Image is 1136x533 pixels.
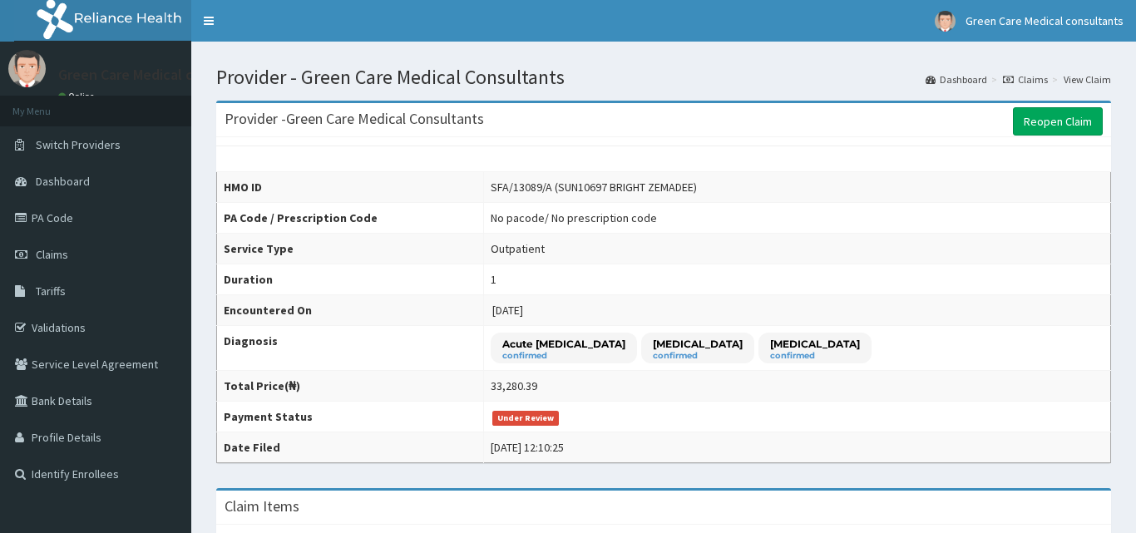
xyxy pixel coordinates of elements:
[492,411,560,426] span: Under Review
[217,295,484,326] th: Encountered On
[8,50,46,87] img: User Image
[217,402,484,432] th: Payment Status
[216,67,1111,88] h1: Provider - Green Care Medical Consultants
[770,337,860,351] p: [MEDICAL_DATA]
[926,72,987,86] a: Dashboard
[217,234,484,264] th: Service Type
[491,271,496,288] div: 1
[966,13,1124,28] span: Green Care Medical consultants
[502,352,625,360] small: confirmed
[491,179,697,195] div: SFA/13089/A (SUN10697 BRIGHT ZEMADEE)
[225,499,299,514] h3: Claim Items
[1013,107,1103,136] a: Reopen Claim
[492,303,523,318] span: [DATE]
[217,264,484,295] th: Duration
[491,240,545,257] div: Outpatient
[770,352,860,360] small: confirmed
[217,203,484,234] th: PA Code / Prescription Code
[1064,72,1111,86] a: View Claim
[58,91,98,102] a: Online
[36,284,66,299] span: Tariffs
[36,137,121,152] span: Switch Providers
[217,432,484,463] th: Date Filed
[217,172,484,203] th: HMO ID
[491,210,657,226] div: No pacode / No prescription code
[653,352,743,360] small: confirmed
[217,326,484,371] th: Diagnosis
[36,174,90,189] span: Dashboard
[935,11,956,32] img: User Image
[58,67,264,82] p: Green Care Medical consultants
[36,247,68,262] span: Claims
[502,337,625,351] p: Acute [MEDICAL_DATA]
[1003,72,1048,86] a: Claims
[653,337,743,351] p: [MEDICAL_DATA]
[225,111,484,126] h3: Provider - Green Care Medical Consultants
[217,371,484,402] th: Total Price(₦)
[491,439,564,456] div: [DATE] 12:10:25
[491,378,537,394] div: 33,280.39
